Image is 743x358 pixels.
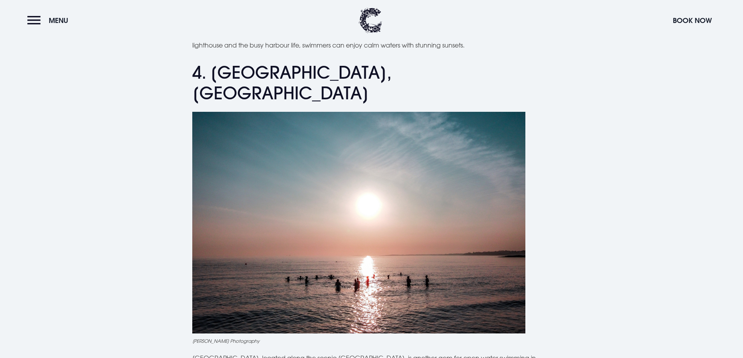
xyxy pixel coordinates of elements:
[192,112,525,333] img: Open water swimming in Northern Ireland
[192,337,551,344] figcaption: [PERSON_NAME] Photography
[669,12,716,29] button: Book Now
[49,16,68,25] span: Menu
[359,8,382,33] img: Clandeboye Lodge
[27,12,72,29] button: Menu
[192,62,551,104] h2: 4. [GEOGRAPHIC_DATA], [GEOGRAPHIC_DATA]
